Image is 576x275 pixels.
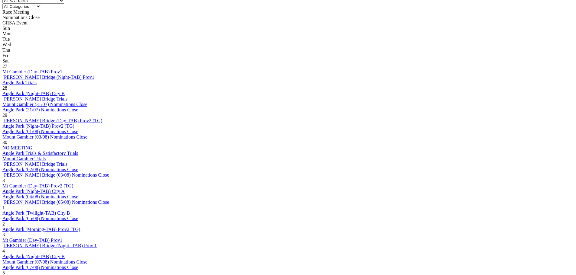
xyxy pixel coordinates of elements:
a: [PERSON_NAME] Bridge (Night-TAB) Prov1 [2,75,94,80]
div: Fri [2,53,574,58]
span: 2 [2,221,5,226]
a: Angle Park (Night-TAB) Prov2 (TG) [2,123,74,129]
a: Angle Park (Night-TAB) City B [2,91,65,96]
span: 30 [2,140,7,145]
a: Mt Gambier (Day-TAB) Prov2 (TG) [2,183,73,188]
a: [PERSON_NAME] Bridge (05/08) Nominations Close [2,200,109,205]
a: [PERSON_NAME] Bridge Trials [2,161,67,167]
a: Angle Park (04/08) Nominations Close [2,194,78,199]
a: Angle Park (05/08) Nominations Close [2,216,78,221]
span: 1 [2,205,5,210]
a: Angle Park (31/07) Nominations Close [2,107,78,112]
a: Angle Park (01/08) Nominations Close [2,129,78,134]
div: Sat [2,58,574,64]
a: Angle Park (07/08) Nominations Close [2,265,78,270]
a: Angle Park Trials & Satisfactory Trials [2,151,78,156]
a: Angle Park (02/08) Nominations Close [2,167,78,172]
span: 3 [2,232,5,237]
span: 27 [2,64,7,69]
a: Mount Gambier (03/08) Nominations Close [2,134,87,139]
a: Mt Gambier (Day-TAB) Prov1 [2,69,62,74]
span: 4 [2,248,5,254]
span: 28 [2,85,7,91]
a: Angle Park (Night-TAB) City A [2,189,65,194]
div: GRSA Event [2,20,574,26]
div: Wed [2,42,574,47]
a: Angle Park (Night-TAB) City B [2,254,65,259]
a: Mt Gambier (Day-TAB) Prov1 [2,238,62,243]
a: [PERSON_NAME] Bridge (03/08) Nominations Close [2,172,109,177]
a: Mount Gambier Trials [2,156,46,161]
a: [PERSON_NAME] Bridge (Night -TAB) Prov 1 [2,243,97,248]
div: Mon [2,31,574,37]
a: [PERSON_NAME] Bridge (Day-TAB) Prov2 (TG) [2,118,102,123]
div: Tue [2,37,574,42]
a: Angle Park Trials [2,80,37,85]
a: Mount Gambier (31/07) Nominations Close [2,102,87,107]
div: Race Meeting [2,9,574,15]
a: [PERSON_NAME] Bridge Trials [2,96,67,101]
div: Thu [2,47,574,53]
span: 29 [2,113,7,118]
a: Angle Park (Morning-TAB) Prov2 (TG) [2,227,80,232]
a: Mount Gambier (07/08) Nominations Close [2,259,87,264]
a: Angle Park (Twilight-TAB) City B [2,210,70,216]
a: NO MEETING [2,145,32,150]
div: Nominations Close [2,15,574,20]
span: 31 [2,178,7,183]
div: Sun [2,26,574,31]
